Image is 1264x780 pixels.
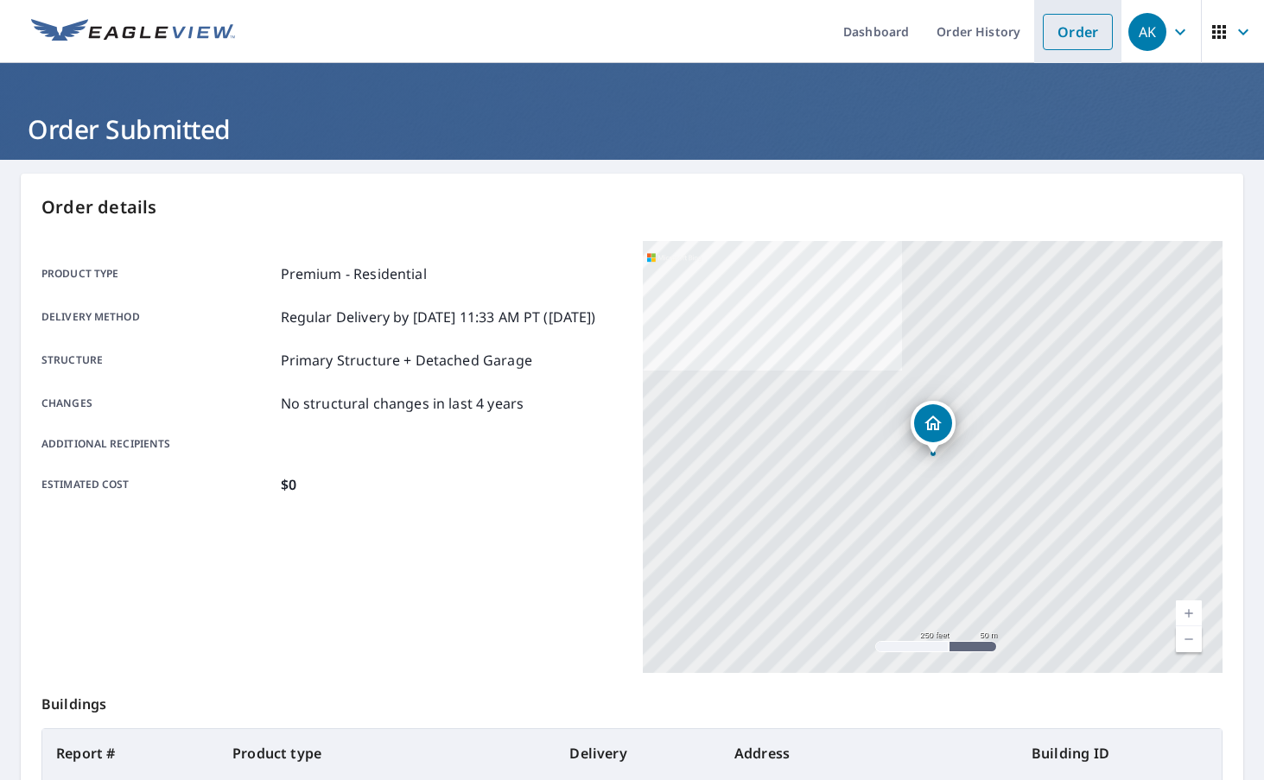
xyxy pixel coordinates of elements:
p: Buildings [41,673,1223,728]
p: Additional recipients [41,436,274,452]
img: EV Logo [31,19,235,45]
p: Premium - Residential [281,263,427,284]
div: AK [1128,13,1166,51]
p: Order details [41,194,1223,220]
th: Building ID [1018,729,1222,777]
a: Current Level 17, Zoom Out [1176,626,1202,652]
p: $0 [281,474,296,495]
p: Structure [41,350,274,371]
p: Regular Delivery by [DATE] 11:33 AM PT ([DATE]) [281,307,596,327]
p: Primary Structure + Detached Garage [281,350,532,371]
p: Product type [41,263,274,284]
th: Address [721,729,1018,777]
p: Changes [41,393,274,414]
a: Order [1043,14,1113,50]
h1: Order Submitted [21,111,1243,147]
th: Product type [219,729,556,777]
p: No structural changes in last 4 years [281,393,524,414]
div: Dropped pin, building 1, Residential property, 371 Hillside Ln York, PA 17403 [911,401,956,454]
p: Delivery method [41,307,274,327]
p: Estimated cost [41,474,274,495]
a: Current Level 17, Zoom In [1176,600,1202,626]
th: Report # [42,729,219,777]
th: Delivery [556,729,720,777]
